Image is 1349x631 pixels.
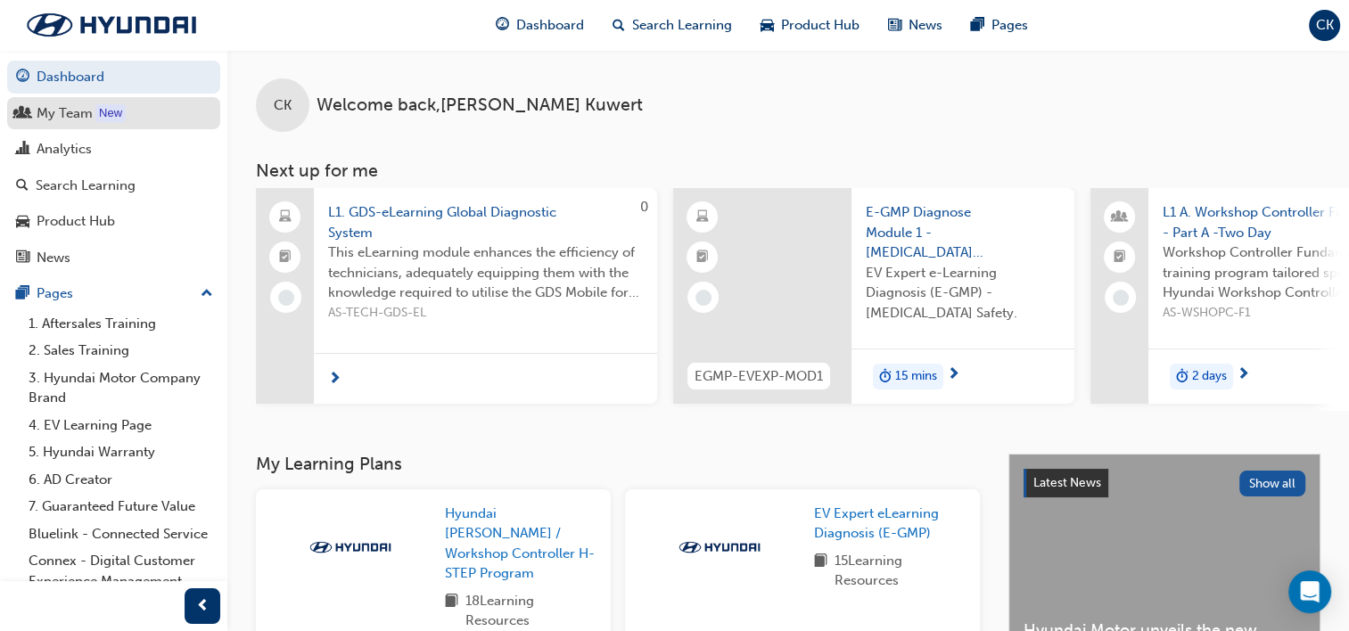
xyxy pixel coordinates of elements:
[445,504,596,584] a: Hyundai [PERSON_NAME] / Workshop Controller H-STEP Program
[866,202,1060,263] span: E-GMP Diagnose Module 1 - [MEDICAL_DATA] Safety
[632,15,732,36] span: Search Learning
[1237,367,1250,383] span: next-icon
[909,15,942,36] span: News
[879,365,892,389] span: duration-icon
[888,14,901,37] span: news-icon
[1024,469,1305,497] a: Latest NewsShow all
[328,202,643,242] span: L1. GDS-eLearning Global Diagnostic System
[496,14,509,37] span: guage-icon
[598,7,746,44] a: search-iconSearch Learning
[16,142,29,158] span: chart-icon
[695,366,823,387] span: EGMP-EVEXP-MOD1
[696,206,709,229] span: learningResourceType_ELEARNING-icon
[21,310,220,338] a: 1. Aftersales Training
[196,595,210,618] span: prev-icon
[256,454,980,474] h3: My Learning Plans
[7,277,220,310] button: Pages
[516,15,584,36] span: Dashboard
[16,178,29,194] span: search-icon
[37,211,115,232] div: Product Hub
[256,188,657,404] a: 0L1. GDS-eLearning Global Diagnostic SystemThis eLearning module enhances the efficiency of techn...
[670,538,769,556] img: Trak
[814,551,827,591] span: book-icon
[1176,365,1189,389] span: duration-icon
[835,551,966,591] span: 15 Learning Resources
[37,139,92,160] div: Analytics
[21,520,220,548] a: Bluelink - Connected Service
[613,14,625,37] span: search-icon
[696,246,709,269] span: booktick-icon
[16,250,29,266] span: news-icon
[874,7,957,44] a: news-iconNews
[328,303,643,324] span: AS-TECH-GDS-EL
[301,538,399,556] img: Trak
[274,95,292,116] span: CK
[7,57,220,277] button: DashboardMy TeamAnalyticsSearch LearningProduct HubNews
[866,263,1060,324] span: EV Expert e-Learning Diagnosis (E-GMP) - [MEDICAL_DATA] Safety.
[36,176,136,196] div: Search Learning
[21,493,220,520] a: 7. Guaranteed Future Value
[279,246,292,269] span: booktick-icon
[445,591,458,631] span: book-icon
[1316,15,1334,36] span: CK
[1309,10,1340,41] button: CK
[37,103,93,124] div: My Team
[37,248,70,268] div: News
[16,106,29,122] span: people-icon
[746,7,874,44] a: car-iconProduct Hub
[328,242,643,303] span: This eLearning module enhances the efficiency of technicians, adequately equipping them with the ...
[317,95,643,116] span: Welcome back , [PERSON_NAME] Kuwert
[1192,366,1227,387] span: 2 days
[16,214,29,230] span: car-icon
[761,14,774,37] span: car-icon
[673,188,1074,404] a: EGMP-EVEXP-MOD1E-GMP Diagnose Module 1 - [MEDICAL_DATA] SafetyEV Expert e-Learning Diagnosis (E-G...
[227,160,1349,181] h3: Next up for me
[781,15,860,36] span: Product Hub
[640,199,648,215] span: 0
[1288,570,1331,613] div: Open Intercom Messenger
[279,206,292,229] span: laptop-icon
[95,104,126,122] div: Tooltip anchor
[201,283,213,306] span: up-icon
[21,412,220,439] a: 4. EV Learning Page
[328,372,341,388] span: next-icon
[7,205,220,238] a: Product Hub
[21,438,220,466] a: 5. Hyundai Warranty
[481,7,598,44] a: guage-iconDashboard
[947,367,960,383] span: next-icon
[957,7,1042,44] a: pages-iconPages
[7,133,220,166] a: Analytics
[7,97,220,130] a: My Team
[814,505,939,542] span: EV Expert eLearning Diagnosis (E-GMP)
[21,337,220,365] a: 2. Sales Training
[16,70,29,86] span: guage-icon
[7,242,220,275] a: News
[37,283,73,304] div: Pages
[278,290,294,306] span: learningRecordVerb_NONE-icon
[991,15,1028,36] span: Pages
[21,547,220,594] a: Connex - Digital Customer Experience Management
[814,504,966,544] a: EV Expert eLearning Diagnosis (E-GMP)
[21,466,220,494] a: 6. AD Creator
[1114,206,1126,229] span: people-icon
[1113,290,1129,306] span: learningRecordVerb_NONE-icon
[895,366,937,387] span: 15 mins
[465,591,596,631] span: 18 Learning Resources
[21,365,220,412] a: 3. Hyundai Motor Company Brand
[9,6,214,44] img: Trak
[1114,246,1126,269] span: booktick-icon
[1239,471,1306,496] button: Show all
[971,14,984,37] span: pages-icon
[16,286,29,302] span: pages-icon
[695,290,712,306] span: learningRecordVerb_NONE-icon
[1033,475,1101,490] span: Latest News
[7,61,220,94] a: Dashboard
[7,169,220,202] a: Search Learning
[445,505,595,582] span: Hyundai [PERSON_NAME] / Workshop Controller H-STEP Program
